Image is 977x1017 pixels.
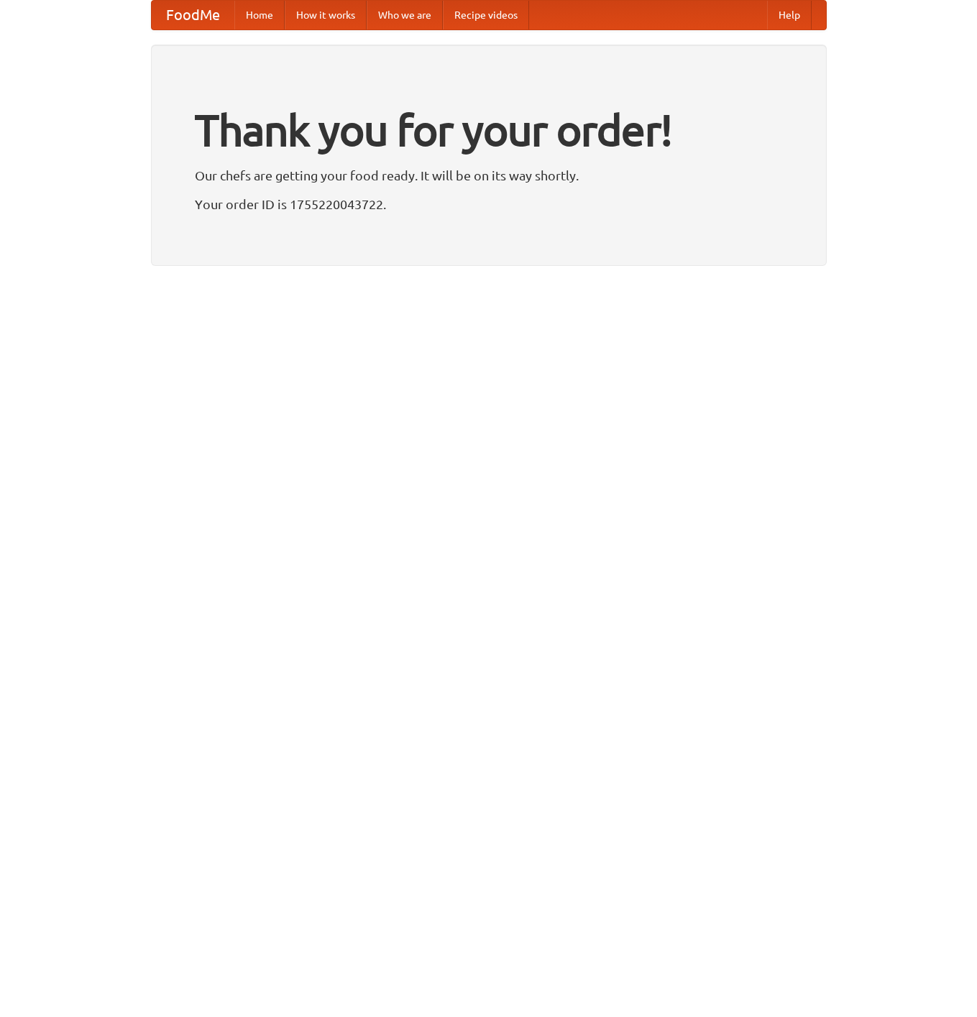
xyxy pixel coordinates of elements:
a: Who we are [367,1,443,29]
a: Recipe videos [443,1,529,29]
a: How it works [285,1,367,29]
p: Your order ID is 1755220043722. [195,193,783,215]
a: Home [234,1,285,29]
a: FoodMe [152,1,234,29]
p: Our chefs are getting your food ready. It will be on its way shortly. [195,165,783,186]
h1: Thank you for your order! [195,96,783,165]
a: Help [767,1,812,29]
